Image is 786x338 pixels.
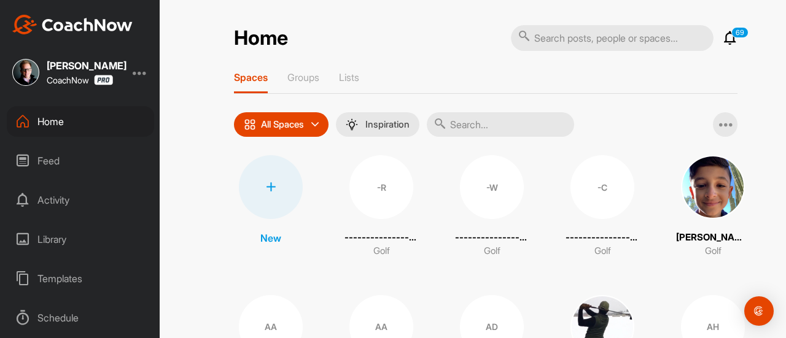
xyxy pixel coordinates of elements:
div: CoachNow [47,75,113,85]
p: Golf [373,244,390,258]
p: Groups [287,71,319,83]
div: Activity [7,185,154,215]
p: 69 [731,27,749,38]
div: Feed [7,145,154,176]
img: square_0ce735a71d926ee92ec62a843deabb63.jpg [681,155,745,219]
div: -W [460,155,524,219]
img: square_20b62fea31acd0f213c23be39da22987.jpg [12,59,39,86]
p: [PERSON_NAME] [676,231,750,245]
img: CoachNow Pro [94,75,113,85]
p: ----------------------------- Contact Imported: NAME : [PERSON_NAME] [566,231,639,245]
p: New [260,231,281,245]
div: Library [7,224,154,255]
a: -R----------------------------- Contact Imported: NAME : [PERSON_NAME]Golf [344,155,418,258]
h2: Home [234,26,288,50]
img: CoachNow [12,15,133,34]
div: Home [7,106,154,137]
p: All Spaces [261,120,304,129]
a: -W----------------------------- Contact Imported: NAME : [PERSON_NAME]Golf [455,155,529,258]
img: icon [244,118,256,131]
img: menuIcon [346,118,358,131]
p: Golf [594,244,611,258]
p: ----------------------------- Contact Imported: NAME : [PERSON_NAME] [344,231,418,245]
div: -C [570,155,634,219]
p: ----------------------------- Contact Imported: NAME : [PERSON_NAME] [455,231,529,245]
div: Templates [7,263,154,294]
p: Golf [705,244,722,258]
a: -C----------------------------- Contact Imported: NAME : [PERSON_NAME]Golf [566,155,639,258]
p: Spaces [234,71,268,83]
p: Inspiration [365,120,410,129]
div: [PERSON_NAME] [47,61,126,71]
p: Lists [339,71,359,83]
input: Search posts, people or spaces... [511,25,714,51]
a: [PERSON_NAME]Golf [676,155,750,258]
p: Golf [484,244,500,258]
div: Open Intercom Messenger [744,296,774,326]
div: Schedule [7,302,154,333]
div: -R [349,155,413,219]
input: Search... [427,112,574,137]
